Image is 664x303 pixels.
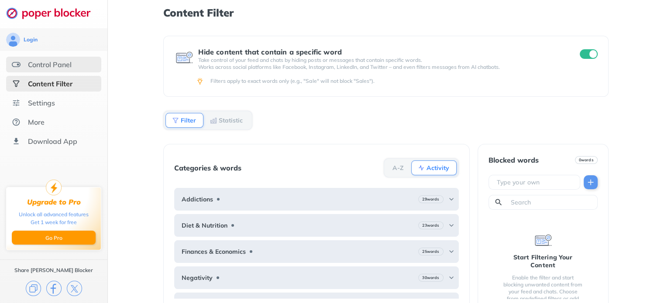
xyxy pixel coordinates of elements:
div: Download App [28,137,77,146]
img: Statistic [210,117,217,124]
button: Go Pro [12,231,96,245]
div: Filters apply to exact words only (e.g., "Sale" will not block "Sales"). [210,78,596,85]
img: social-selected.svg [12,79,21,88]
b: 23 words [422,222,439,228]
div: Control Panel [28,60,72,69]
b: Finances & Economics [182,248,246,255]
div: Share [PERSON_NAME] Blocker [14,267,93,274]
img: features.svg [12,60,21,69]
b: Activity [427,165,449,170]
div: Categories & words [174,164,241,172]
div: Settings [28,99,55,107]
img: settings.svg [12,99,21,107]
img: facebook.svg [46,281,62,296]
div: Login [24,36,38,43]
input: Search [510,198,594,207]
div: Unlock all advanced features [19,211,89,218]
b: 29 words [422,196,439,202]
b: 0 words [579,157,594,163]
img: logo-webpage.svg [6,7,100,19]
h1: Content Filter [163,7,608,18]
b: A-Z [392,165,404,170]
div: Content Filter [28,79,72,88]
input: Type your own [496,178,576,187]
p: Works across social platforms like Facebook, Instagram, LinkedIn, and Twitter – and even filters ... [198,64,564,71]
img: avatar.svg [6,33,20,47]
img: Filter [172,117,179,124]
b: 25 words [422,249,439,255]
b: Negativity [182,274,213,281]
div: More [28,118,45,126]
b: Filter [181,118,196,123]
p: Take control of your feed and chats by hiding posts or messages that contain specific words. [198,57,564,64]
img: upgrade-to-pro.svg [46,180,62,195]
b: 30 words [422,275,439,281]
b: Addictions [182,196,213,203]
div: Start Filtering Your Content [502,253,584,269]
div: Get 1 week for free [31,218,77,226]
div: Blocked words [489,156,539,164]
b: Statistic [219,118,243,123]
img: Activity [418,164,425,171]
b: Diet & Nutrition [182,222,227,229]
img: x.svg [67,281,82,296]
div: Hide content that contain a specific word [198,48,564,56]
div: Upgrade to Pro [27,198,81,206]
img: copy.svg [26,281,41,296]
img: about.svg [12,118,21,126]
img: download-app.svg [12,137,21,146]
